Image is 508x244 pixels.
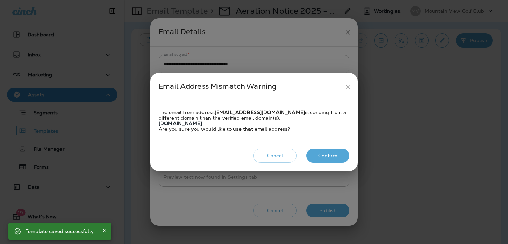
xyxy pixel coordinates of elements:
[159,110,349,132] div: The email from address is sending from a different domain than the verified email domain(s): Are ...
[215,109,305,115] strong: [EMAIL_ADDRESS][DOMAIN_NAME]
[306,149,349,163] button: Confirm
[26,225,95,237] div: Template saved successfully.
[159,81,341,93] div: Email Address Mismatch Warning
[100,226,109,235] button: Close
[341,81,354,93] button: close
[159,120,202,126] strong: [DOMAIN_NAME]
[253,149,297,163] button: Cancel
